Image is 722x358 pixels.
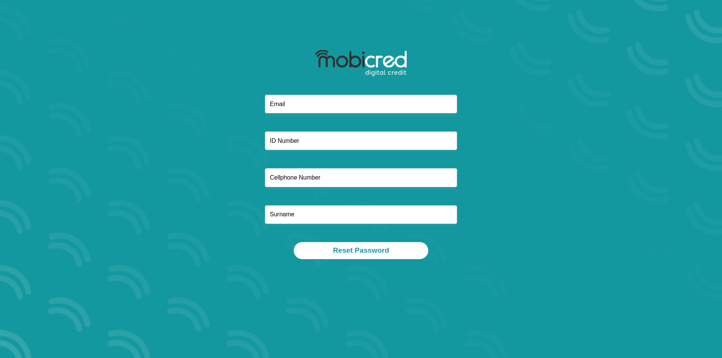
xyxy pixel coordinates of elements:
input: ID Number [265,131,457,150]
input: Email [265,95,457,113]
input: Cellphone Number [265,168,457,187]
input: Surname [265,205,457,224]
img: mobicred logo [315,50,407,77]
button: Reset Password [294,242,428,259]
